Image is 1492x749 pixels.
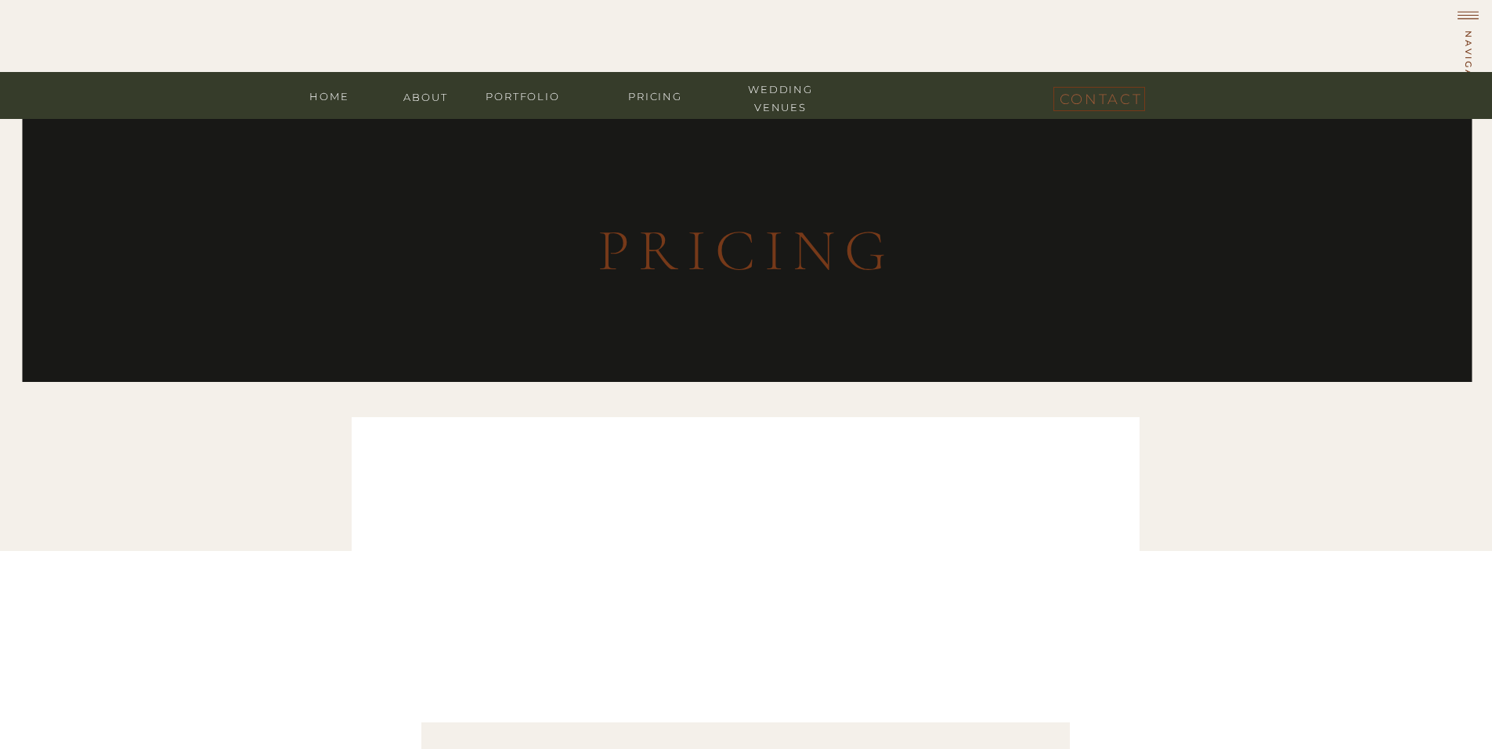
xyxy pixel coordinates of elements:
a: contact [1060,87,1138,105]
a: about [395,88,457,103]
a: wedding venues [734,81,828,95]
h1: navigate [1460,31,1475,100]
a: Pricing [609,88,703,103]
a: home [298,88,361,103]
h3: pricing [597,198,896,283]
a: portfolio [476,88,570,103]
